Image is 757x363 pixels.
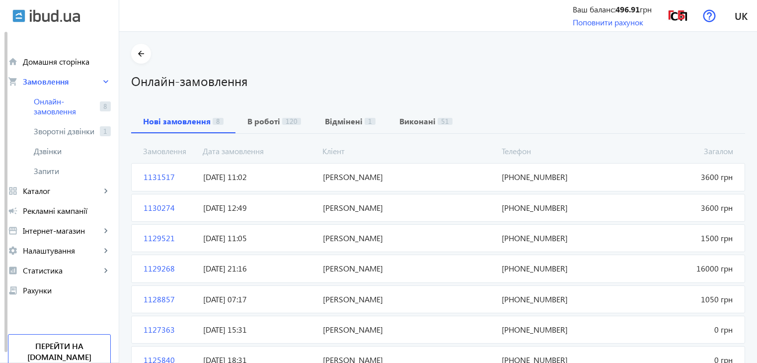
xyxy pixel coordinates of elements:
[498,233,617,244] span: [PHONE_NUMBER]
[199,294,318,305] span: [DATE] 07:17
[101,226,111,236] mat-icon: keyboard_arrow_right
[135,48,148,60] mat-icon: arrow_back
[199,202,318,213] span: [DATE] 12:49
[23,266,101,275] span: Статистика
[34,96,96,116] span: Онлайн-замовлення
[498,294,617,305] span: [PHONE_NUMBER]
[199,233,318,244] span: [DATE] 11:05
[247,117,280,125] b: В роботі
[140,202,199,213] span: 1130274
[143,117,211,125] b: Нові замовлення
[318,146,498,157] span: Кліент
[199,324,318,335] span: [DATE] 15:31
[140,172,199,182] span: 1131517
[140,233,199,244] span: 1129521
[319,202,498,213] span: [PERSON_NAME]
[667,4,689,27] img: 5ce39d8609d7a5467-LOGO.jpg
[319,172,498,182] span: [PERSON_NAME]
[615,4,640,14] b: 496.91
[34,166,111,176] span: Запити
[23,285,111,295] span: Рахунки
[23,57,111,67] span: Домашня сторінка
[399,117,436,125] b: Виконані
[498,172,617,182] span: [PHONE_NUMBER]
[8,77,18,87] mat-icon: shopping_cart
[140,263,199,274] span: 1129268
[101,266,111,275] mat-icon: keyboard_arrow_right
[8,285,18,295] mat-icon: receipt_long
[213,118,224,125] span: 8
[8,206,18,216] mat-icon: campaign
[100,101,111,111] span: 8
[12,9,25,22] img: ibud.svg
[617,172,737,182] span: 3600 грн
[8,246,18,256] mat-icon: settings
[23,206,111,216] span: Рекламні кампанії
[23,246,101,256] span: Налаштування
[199,172,318,182] span: [DATE] 11:02
[703,9,716,22] img: help.svg
[573,4,652,15] div: Ваш баланс: грн
[8,57,18,67] mat-icon: home
[319,324,498,335] span: [PERSON_NAME]
[139,146,199,157] span: Замовлення
[617,146,737,157] span: Загалом
[101,77,111,87] mat-icon: keyboard_arrow_right
[573,17,643,27] a: Поповнити рахунок
[498,146,617,157] span: Телефон
[617,263,737,274] span: 16000 грн
[365,118,376,125] span: 1
[199,146,318,157] span: Дата замовлення
[319,294,498,305] span: [PERSON_NAME]
[131,72,745,90] h1: Онлайн-замовлення
[617,294,737,305] span: 1050 грн
[8,226,18,236] mat-icon: storefront
[199,263,318,274] span: [DATE] 21:16
[100,126,111,136] span: 1
[319,233,498,244] span: [PERSON_NAME]
[23,186,101,196] span: Каталог
[101,246,111,256] mat-icon: keyboard_arrow_right
[34,146,111,156] span: Дзвінки
[282,118,301,125] span: 120
[319,263,498,274] span: [PERSON_NAME]
[438,118,453,125] span: 51
[617,202,737,213] span: 3600 грн
[34,126,96,136] span: Зворотні дзвінки
[617,233,737,244] span: 1500 грн
[498,324,617,335] span: [PHONE_NUMBER]
[498,202,617,213] span: [PHONE_NUMBER]
[735,9,748,22] span: uk
[101,186,111,196] mat-icon: keyboard_arrow_right
[8,266,18,275] mat-icon: analytics
[140,324,199,335] span: 1127363
[23,226,101,236] span: Інтернет-магазин
[617,324,737,335] span: 0 грн
[325,117,363,125] b: Відмінені
[30,9,80,22] img: ibud_text.svg
[140,294,199,305] span: 1128857
[23,77,101,87] span: Замовлення
[8,186,18,196] mat-icon: grid_view
[498,263,617,274] span: [PHONE_NUMBER]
